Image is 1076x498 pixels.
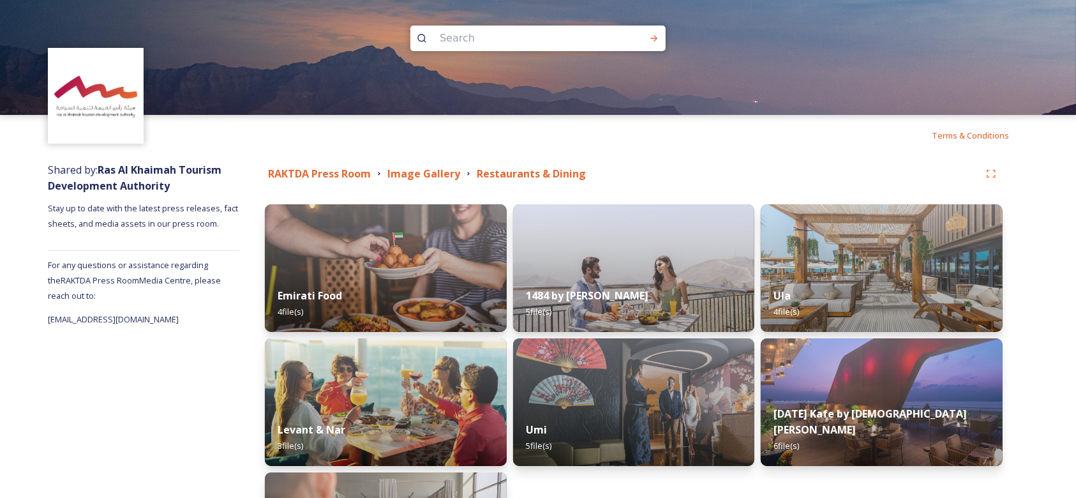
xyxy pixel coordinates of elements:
a: Terms & Conditions [932,128,1028,143]
strong: Umi [526,423,547,437]
img: 0cb90c9f-e238-4d4c-b8be-620ee75f3c1f.jpg [265,338,507,466]
strong: Ula [773,289,791,303]
span: 3 file(s) [278,440,303,451]
img: f62812e3-d477-49f2-b4ed-08b85ad8cb00.jpg [513,204,755,332]
strong: Image Gallery [387,167,460,181]
input: Search [433,24,608,52]
span: Shared by: [48,163,221,193]
span: 6 file(s) [773,440,799,451]
strong: RAKTDA Press Room [268,167,371,181]
strong: 1484 by [PERSON_NAME] [526,289,648,303]
strong: [DATE] Kafe by [DEMOGRAPHIC_DATA][PERSON_NAME] [773,407,967,437]
span: Stay up to date with the latest press releases, fact sheets, and media assets in our press room. [48,202,240,229]
span: Terms & Conditions [932,130,1009,141]
img: Logo_RAKTDA_RGB-01.png [50,50,142,142]
img: af58c99f-5687-4d86-8521-6f7de43b2b8c.jpg [761,338,1003,466]
strong: Ras Al Khaimah Tourism Development Authority [48,163,221,193]
span: 4 file(s) [773,306,799,317]
span: 5 file(s) [526,440,551,451]
span: For any questions or assistance regarding the RAKTDA Press Room Media Centre, please reach out to: [48,259,221,301]
span: [EMAIL_ADDRESS][DOMAIN_NAME] [48,313,179,325]
img: 1e2be673-0003-4fe6-ac09-615d24704b07.jpg [513,338,755,466]
img: d248327c-1ab2-4893-9870-150fee30a648.jpg [761,204,1003,332]
span: 5 file(s) [526,306,551,317]
strong: Levant & Nar [278,423,345,437]
strong: Emirati Food [278,289,342,303]
img: d36d2355-c23c-4ad7-81c7-64b1c23550e0.jpg [265,204,507,332]
span: 4 file(s) [278,306,303,317]
strong: Restaurants & Dining [477,167,586,181]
